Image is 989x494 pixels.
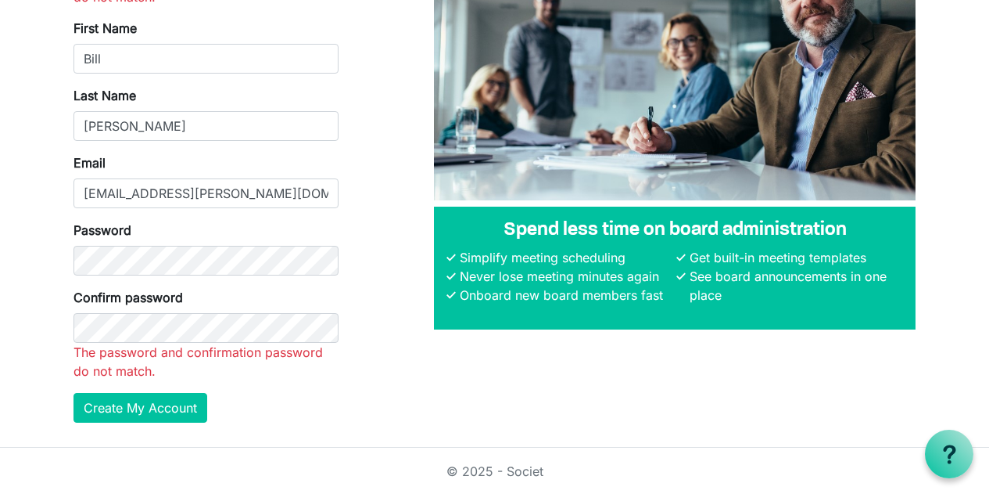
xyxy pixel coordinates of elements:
[456,286,673,305] li: Onboard new board members fast
[73,86,136,105] label: Last Name
[73,19,137,38] label: First Name
[73,288,183,307] label: Confirm password
[456,248,673,267] li: Simplify meeting scheduling
[686,248,903,267] li: Get built-in meeting templates
[73,153,106,172] label: Email
[456,267,673,286] li: Never lose meeting minutes again
[73,344,323,379] span: The password and confirmation password do not match.
[73,393,207,423] button: Create My Account
[686,267,903,305] li: See board announcements in one place
[446,463,543,479] a: © 2025 - Societ
[446,219,903,242] h4: Spend less time on board administration
[73,221,131,240] label: Password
